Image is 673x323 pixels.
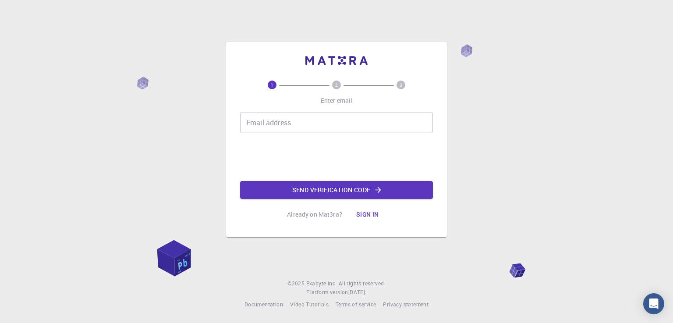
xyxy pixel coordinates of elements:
text: 2 [335,82,338,88]
span: Platform version [306,288,348,297]
span: Privacy statement [383,301,429,308]
span: © 2025 [287,279,306,288]
a: Terms of service [336,300,376,309]
span: Documentation [244,301,283,308]
span: Terms of service [336,301,376,308]
text: 1 [271,82,273,88]
p: Enter email [321,96,353,105]
button: Sign in [349,206,386,223]
a: [DATE]. [348,288,367,297]
span: Video Tutorials [290,301,329,308]
button: Send verification code [240,181,433,199]
span: Exabyte Inc. [306,280,337,287]
div: Open Intercom Messenger [643,293,664,314]
a: Video Tutorials [290,300,329,309]
span: All rights reserved. [339,279,386,288]
iframe: reCAPTCHA [270,140,403,174]
text: 3 [400,82,402,88]
span: [DATE] . [348,288,367,295]
a: Documentation [244,300,283,309]
a: Exabyte Inc. [306,279,337,288]
a: Privacy statement [383,300,429,309]
p: Already on Mat3ra? [287,210,342,219]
